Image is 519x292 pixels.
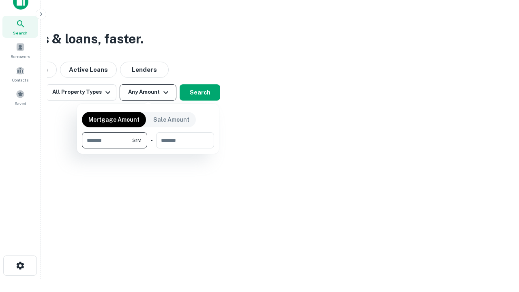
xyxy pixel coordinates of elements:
[153,115,189,124] p: Sale Amount
[150,132,153,148] div: -
[478,227,519,266] iframe: Chat Widget
[88,115,139,124] p: Mortgage Amount
[132,137,142,144] span: $1M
